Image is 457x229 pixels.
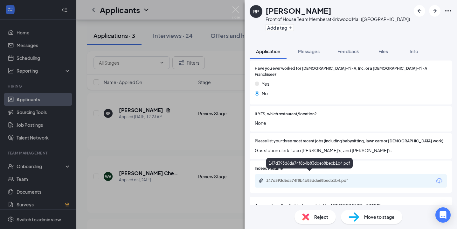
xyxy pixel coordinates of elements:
[314,213,328,220] span: Reject
[256,48,280,54] span: Application
[266,158,353,168] div: 147d393d6da74f8b4b83dde68becb1b4.pdf
[266,5,331,16] h1: [PERSON_NAME]
[255,111,317,117] span: If YES, which restaurant/location?
[259,178,362,184] a: Paperclip147d393d6da74f8b4b83dde68becb1b4.pdf
[337,48,359,54] span: Feedback
[266,178,355,183] div: 147d393d6da74f8b4b83dde68becb1b4.pdf
[435,177,443,185] svg: Download
[431,7,439,15] svg: ArrowRight
[444,7,452,15] svg: Ellipses
[266,24,294,31] button: PlusAdd a tag
[255,66,447,78] span: Have you ever worked for [DEMOGRAPHIC_DATA]-fil-A, Inc. or a [DEMOGRAPHIC_DATA]-fil-A Franchisee?
[288,26,292,30] svg: Plus
[429,5,440,17] button: ArrowRight
[262,90,268,97] span: No
[378,48,388,54] span: Files
[266,16,410,22] div: Front of House Team Member at Kirkwood Mall ([GEOGRAPHIC_DATA])
[410,48,418,54] span: Info
[255,166,283,172] span: Indeed Resume
[255,202,447,209] span: Are you legally eligible to work in the [GEOGRAPHIC_DATA]?
[364,213,395,220] span: Move to stage
[259,178,264,183] svg: Paperclip
[255,119,447,126] span: None
[298,48,320,54] span: Messages
[255,138,445,144] span: Please list your three most recent jobs (including babysitting, lawn care or [DEMOGRAPHIC_DATA] w...
[262,80,269,87] span: Yes
[255,147,447,154] span: Gas station clerk, taco [PERSON_NAME]’s, and [PERSON_NAME]’s
[416,7,423,15] svg: ArrowLeftNew
[414,5,425,17] button: ArrowLeftNew
[435,207,451,223] div: Open Intercom Messenger
[253,8,259,15] div: RP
